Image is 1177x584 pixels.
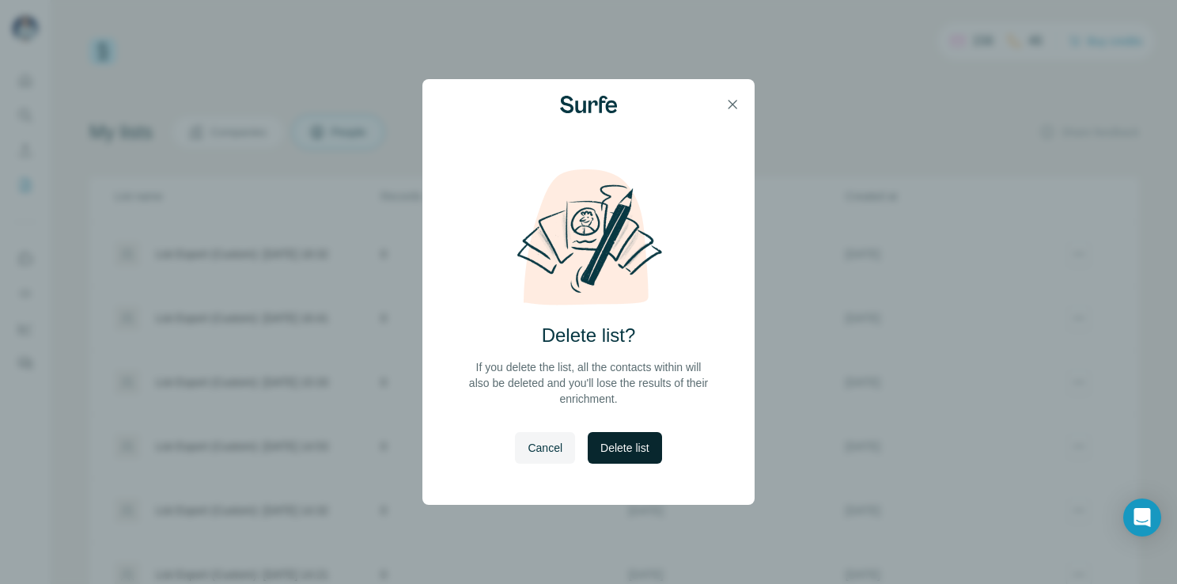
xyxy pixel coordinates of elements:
span: Cancel [528,440,562,456]
img: delete-list [500,168,677,307]
img: Surfe Logo [560,96,617,113]
p: If you delete the list, all the contacts within will also be deleted and you'll lose the results ... [467,359,710,407]
div: Open Intercom Messenger [1123,499,1161,537]
span: Delete list [600,440,649,456]
button: Cancel [515,432,575,464]
button: Delete list [588,432,661,464]
h2: Delete list? [542,323,636,348]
